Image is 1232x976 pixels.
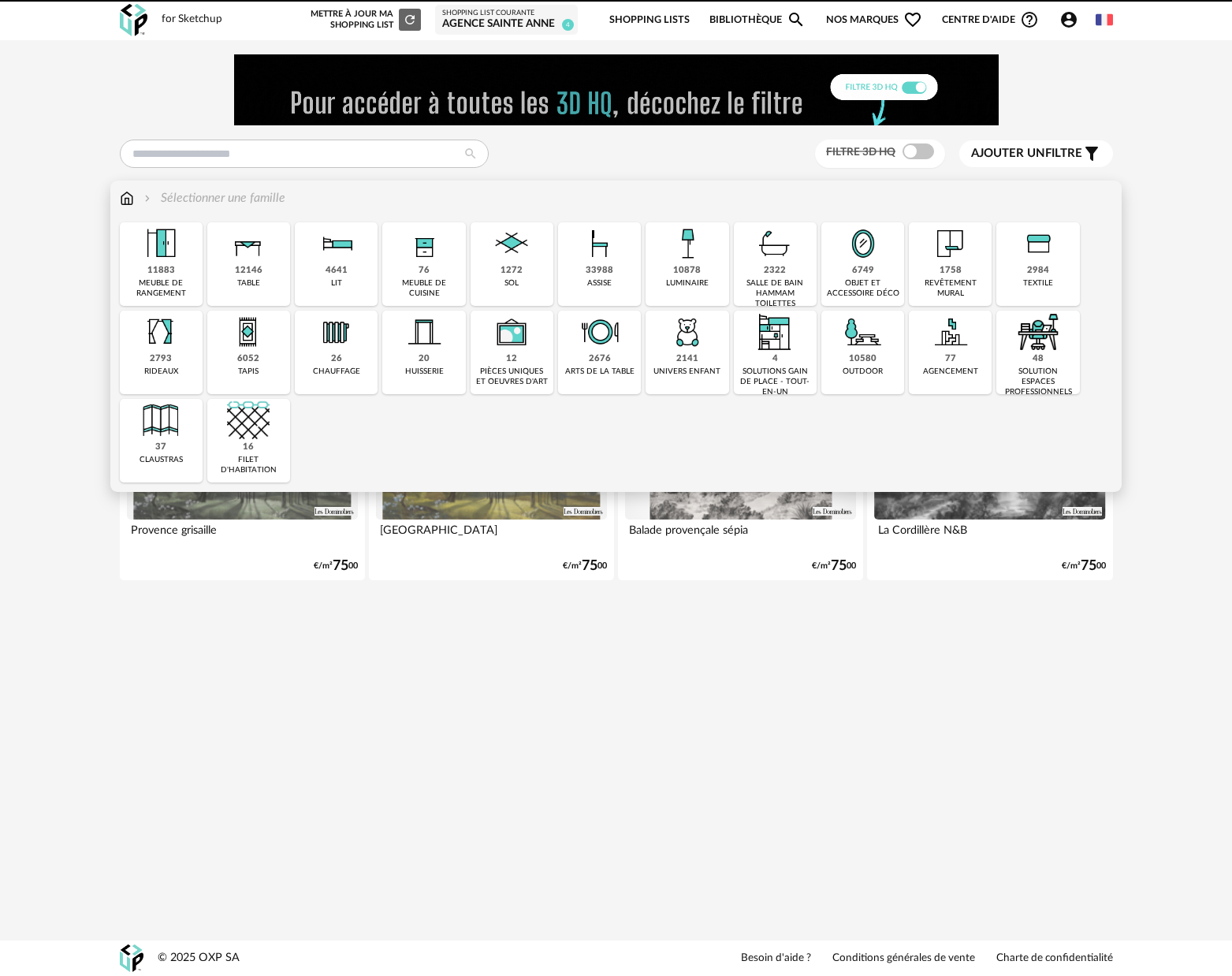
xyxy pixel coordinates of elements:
[1096,11,1113,28] img: fr
[326,265,348,277] div: 4641
[333,561,348,572] span: 75
[140,311,182,353] img: Rideaux.png
[405,367,444,377] div: huisserie
[666,311,709,353] img: UniversEnfant.png
[586,265,613,277] div: 33988
[959,140,1113,167] button: Ajouter unfiltre Filter icon
[501,265,523,277] div: 1272
[403,15,417,24] span: Refresh icon
[579,222,621,265] img: Assise.png
[127,520,359,551] div: Provence grisaille
[150,353,172,365] div: 2793
[237,278,260,289] div: table
[419,265,430,277] div: 76
[237,353,259,365] div: 6052
[563,561,607,572] div: €/m² 00
[923,367,978,377] div: agencement
[442,9,571,32] a: Shopping List courante Agence Sainte Anne 4
[315,311,358,353] img: Radiateur.png
[764,265,786,277] div: 2322
[376,520,608,551] div: [GEOGRAPHIC_DATA]
[158,951,240,966] div: © 2025 OXP SA
[120,189,134,207] img: svg+xml;base64,PHN2ZyB3aWR0aD0iMTYiIGhlaWdodD0iMTciIHZpZXdCb3g9IjAgMCAxNiAxNyIgZmlsbD0ibm9uZSIgeG...
[403,222,445,265] img: Rangement.png
[419,353,430,365] div: 20
[235,265,262,277] div: 12146
[942,10,1039,29] span: Centre d'aideHelp Circle Outline icon
[162,13,222,27] div: for Sketchup
[442,9,571,18] div: Shopping List courante
[625,520,857,551] div: Balade provençale sépia
[754,311,796,353] img: ToutEnUn.png
[929,311,972,353] img: Agencement.png
[971,146,1082,162] span: filtre
[1001,367,1074,397] div: solution espaces professionnels
[144,367,178,377] div: rideaux
[579,311,621,353] img: ArtTable.png
[842,311,884,353] img: Outdoor.png
[227,222,270,265] img: Table.png
[772,353,778,365] div: 4
[945,353,956,365] div: 77
[1017,222,1059,265] img: Textile.png
[739,278,812,309] div: salle de bain hammam toilettes
[832,952,975,966] a: Conditions générales de vente
[243,441,254,453] div: 16
[929,222,972,265] img: Papier%20peint.png
[238,367,259,377] div: tapis
[147,265,175,277] div: 11883
[653,367,720,377] div: univers enfant
[1027,265,1049,277] div: 2984
[754,222,796,265] img: Salle%20de%20bain.png
[565,367,635,377] div: arts de la table
[852,265,874,277] div: 6749
[120,4,147,36] img: OXP
[314,561,358,572] div: €/m² 00
[212,455,285,475] div: filet d'habitation
[475,367,549,387] div: pièces uniques et oeuvres d'art
[562,19,574,31] span: 4
[666,222,709,265] img: Luminaire.png
[996,952,1113,966] a: Charte de confidentialité
[490,311,533,353] img: UniqueOeuvre.png
[587,278,612,289] div: assise
[582,561,597,572] span: 75
[442,17,571,32] div: Agence Sainte Anne
[155,441,166,453] div: 37
[227,399,270,441] img: filet.png
[1020,10,1039,29] span: Help Circle Outline icon
[842,222,884,265] img: Miroir.png
[673,265,701,277] div: 10878
[315,222,358,265] img: Literie.png
[140,399,182,441] img: Cloison.png
[140,222,182,265] img: Meuble%20de%20rangement.png
[307,9,421,31] div: Mettre à jour ma Shopping List
[331,278,342,289] div: lit
[787,10,806,29] span: Magnify icon
[140,455,183,465] div: claustras
[831,561,847,572] span: 75
[971,147,1045,159] span: Ajouter un
[709,2,806,39] a: BibliothèqueMagnify icon
[1062,561,1106,572] div: €/m² 00
[504,278,519,289] div: sol
[1033,353,1044,365] div: 48
[843,367,883,377] div: outdoor
[826,2,922,39] span: Nos marques
[120,944,143,972] img: OXP
[609,2,690,39] a: Shopping Lists
[1059,10,1078,29] span: Account Circle icon
[914,278,987,299] div: revêtement mural
[849,353,877,365] div: 10580
[506,353,517,365] div: 12
[666,278,709,289] div: luminaire
[940,265,962,277] div: 1758
[1081,561,1096,572] span: 75
[234,54,999,125] img: FILTRE%20HQ%20NEW_V1%20(4).gif
[826,147,895,158] span: Filtre 3D HQ
[826,278,899,299] div: objet et accessoire déco
[331,353,342,365] div: 26
[1023,278,1053,289] div: textile
[812,561,856,572] div: €/m² 00
[125,278,198,299] div: meuble de rangement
